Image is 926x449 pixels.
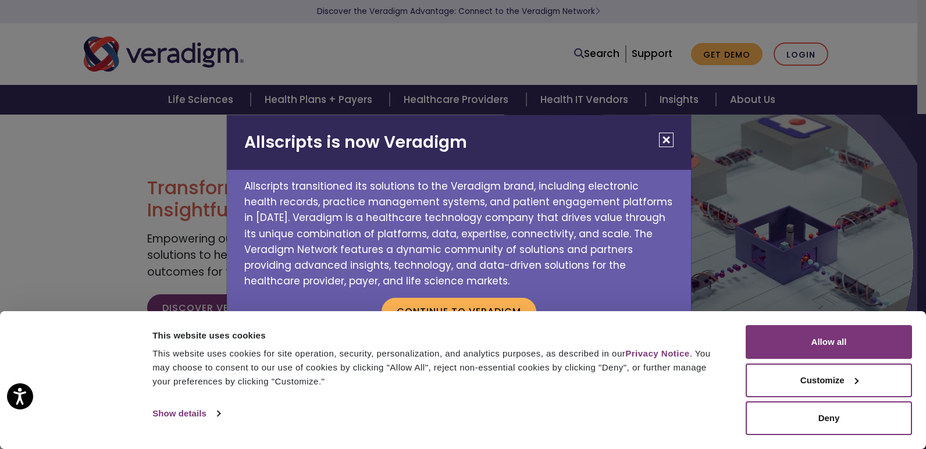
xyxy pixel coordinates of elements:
h2: Allscripts is now Veradigm [227,115,691,170]
button: Customize [746,364,912,397]
button: Close [659,133,674,147]
div: This website uses cookies [152,329,720,343]
button: Continue to Veradigm [382,298,536,325]
iframe: Drift Chat Widget [703,365,912,435]
div: This website uses cookies for site operation, security, personalization, and analytics purposes, ... [152,347,720,389]
button: Allow all [746,325,912,359]
a: Show details [152,405,220,422]
p: Allscripts transitioned its solutions to the Veradigm brand, including electronic health records,... [227,170,691,289]
a: Privacy Notice [625,348,689,358]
